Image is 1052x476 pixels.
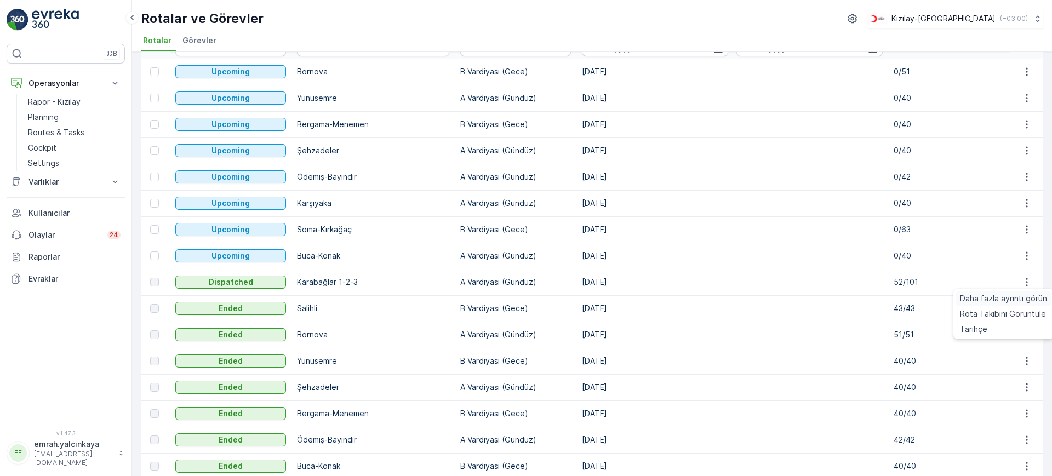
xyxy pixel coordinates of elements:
[455,400,576,427] td: B Vardiyası (Gece)
[576,216,888,243] td: [DATE]
[175,407,286,420] button: Ended
[7,9,28,31] img: logo
[219,461,243,472] p: Ended
[211,119,250,130] p: Upcoming
[888,269,1010,295] td: 52/101
[455,374,576,400] td: A Vardiyası (Gündüz)
[455,216,576,243] td: B Vardiyası (Gece)
[175,197,286,210] button: Upcoming
[291,243,454,269] td: Buca-Konak
[291,164,454,190] td: Ödemiş-Bayındır
[150,357,159,365] div: Toggle Row Selected
[34,450,113,467] p: [EMAIL_ADDRESS][DOMAIN_NAME]
[150,67,159,76] div: Toggle Row Selected
[211,145,250,156] p: Upcoming
[576,427,888,453] td: [DATE]
[888,164,1010,190] td: 0/42
[150,409,159,418] div: Toggle Row Selected
[888,348,1010,374] td: 40/40
[291,111,454,137] td: Bergama-Menemen
[455,85,576,111] td: A Vardiyası (Gündüz)
[576,374,888,400] td: [DATE]
[24,140,125,156] a: Cockpit
[150,225,159,234] div: Toggle Row Selected
[7,171,125,193] button: Varlıklar
[150,120,159,129] div: Toggle Row Selected
[868,13,887,25] img: k%C4%B1z%C4%B1lay_jywRncg.png
[888,295,1010,322] td: 43/43
[888,216,1010,243] td: 0/63
[34,439,113,450] p: emrah.yalcinkaya
[219,434,243,445] p: Ended
[291,59,454,85] td: Bornova
[576,59,888,85] td: [DATE]
[576,348,888,374] td: [DATE]
[175,302,286,315] button: Ended
[956,306,1051,322] a: Rota Takibini Görüntüle
[24,156,125,171] a: Settings
[219,382,243,393] p: Ended
[888,400,1010,427] td: 40/40
[211,224,250,235] p: Upcoming
[455,137,576,164] td: A Vardiyası (Gündüz)
[888,190,1010,216] td: 0/40
[24,94,125,110] a: Rapor - Kızılay
[175,223,286,236] button: Upcoming
[960,308,1046,319] span: Rota Takibini Görüntüle
[7,224,125,246] a: Olaylar24
[150,383,159,392] div: Toggle Row Selected
[888,427,1010,453] td: 42/42
[175,354,286,368] button: Ended
[291,137,454,164] td: Şehzadeler
[28,142,56,153] p: Cockpit
[455,190,576,216] td: A Vardiyası (Gündüz)
[576,111,888,137] td: [DATE]
[219,355,243,366] p: Ended
[141,10,264,27] p: Rotalar ve Görevler
[150,199,159,208] div: Toggle Row Selected
[150,304,159,313] div: Toggle Row Selected
[291,427,454,453] td: Ödemiş-Bayındır
[576,322,888,348] td: [DATE]
[175,144,286,157] button: Upcoming
[175,433,286,446] button: Ended
[576,400,888,427] td: [DATE]
[150,146,159,155] div: Toggle Row Selected
[219,303,243,314] p: Ended
[455,295,576,322] td: B Vardiyası (Gece)
[956,291,1051,306] a: Daha fazla ayrıntı görün
[576,190,888,216] td: [DATE]
[175,65,286,78] button: Upcoming
[455,348,576,374] td: B Vardiyası (Gece)
[28,127,84,138] p: Routes & Tasks
[175,91,286,105] button: Upcoming
[576,243,888,269] td: [DATE]
[7,246,125,268] a: Raporlar
[888,111,1010,137] td: 0/40
[291,295,454,322] td: Salihli
[28,273,121,284] p: Evraklar
[7,72,125,94] button: Operasyonlar
[150,462,159,471] div: Toggle Row Selected
[211,171,250,182] p: Upcoming
[219,408,243,419] p: Ended
[891,13,996,24] p: Kızılay-[GEOGRAPHIC_DATA]
[291,322,454,348] td: Bornova
[455,427,576,453] td: A Vardiyası (Gündüz)
[7,268,125,290] a: Evraklar
[28,112,59,123] p: Planning
[576,295,888,322] td: [DATE]
[211,66,250,77] p: Upcoming
[7,430,125,437] span: v 1.47.3
[150,251,159,260] div: Toggle Row Selected
[868,9,1043,28] button: Kızılay-[GEOGRAPHIC_DATA](+03:00)
[9,444,27,462] div: EE
[106,49,117,58] p: ⌘B
[24,110,125,125] a: Planning
[175,381,286,394] button: Ended
[143,35,171,46] span: Rotalar
[1000,14,1028,23] p: ( +03:00 )
[888,243,1010,269] td: 0/40
[455,243,576,269] td: A Vardiyası (Gündüz)
[455,164,576,190] td: A Vardiyası (Gündüz)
